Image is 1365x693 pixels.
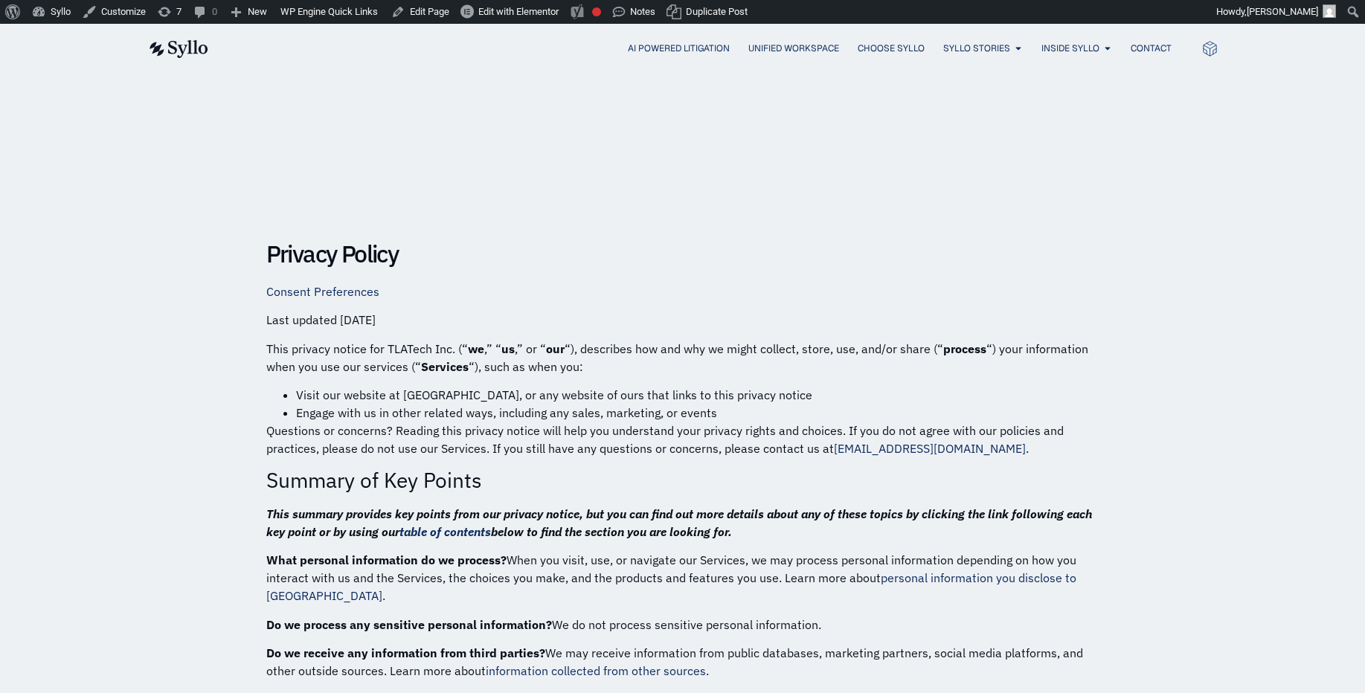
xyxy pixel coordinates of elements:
[266,311,1099,329] p: Last updated [DATE]
[1041,42,1099,55] a: Inside Syllo
[1131,42,1172,55] a: Contact
[399,524,491,539] a: table of contents
[491,524,732,539] i: below to find the section you are looking for.
[147,40,208,58] img: syllo
[478,6,559,17] span: Edit with Elementor
[296,386,1099,404] li: Visit our website at [GEOGRAPHIC_DATA], or any website of ours that links to this privacy notice
[238,42,1172,56] div: Menu Toggle
[421,359,469,374] strong: Services
[486,663,706,678] a: information collected from other sources
[266,506,1092,539] i: This summary provides key points from our privacy notice, but you can find out more details about...
[943,42,1010,55] a: Syllo Stories
[858,42,925,55] a: Choose Syllo
[943,341,986,356] strong: process
[834,441,1026,456] a: [EMAIL_ADDRESS][DOMAIN_NAME]
[592,7,601,16] div: Focus keyphrase not set
[266,422,1099,457] p: Questions or concerns? Reading this privacy notice will help you understand your privacy rights a...
[266,616,1099,634] p: We do not process sensitive personal information.
[266,552,507,567] b: What personal information do we process?
[628,42,730,55] a: AI Powered Litigation
[266,645,545,660] b: Do we receive any information from third parties?
[296,404,1099,422] li: Engage with us in other related ways, including any sales, marketing, or events
[238,42,1172,56] nav: Menu
[748,42,839,55] a: Unified Workspace
[468,341,484,356] strong: we
[266,284,379,299] a: Consent Preferences
[266,644,1099,680] p: We may receive information from public databases, marketing partners, social media platforms, and...
[266,341,1088,374] span: ), describes how and why we might collect, store, use, and/or share (“ “) your information when y...
[266,240,1099,268] h2: Privacy Policy
[266,551,1099,605] p: When you visit, use, or navigate our Services, we may process personal information depending on h...
[266,341,571,356] span: This privacy notice for TLATech Inc. (“ ,” “ ,” or “ “
[501,341,515,356] strong: us
[1247,6,1318,17] span: [PERSON_NAME]
[266,468,1099,493] h3: Summary of Key Points
[546,341,565,356] strong: our
[266,617,552,632] b: Do we process any sensitive personal information?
